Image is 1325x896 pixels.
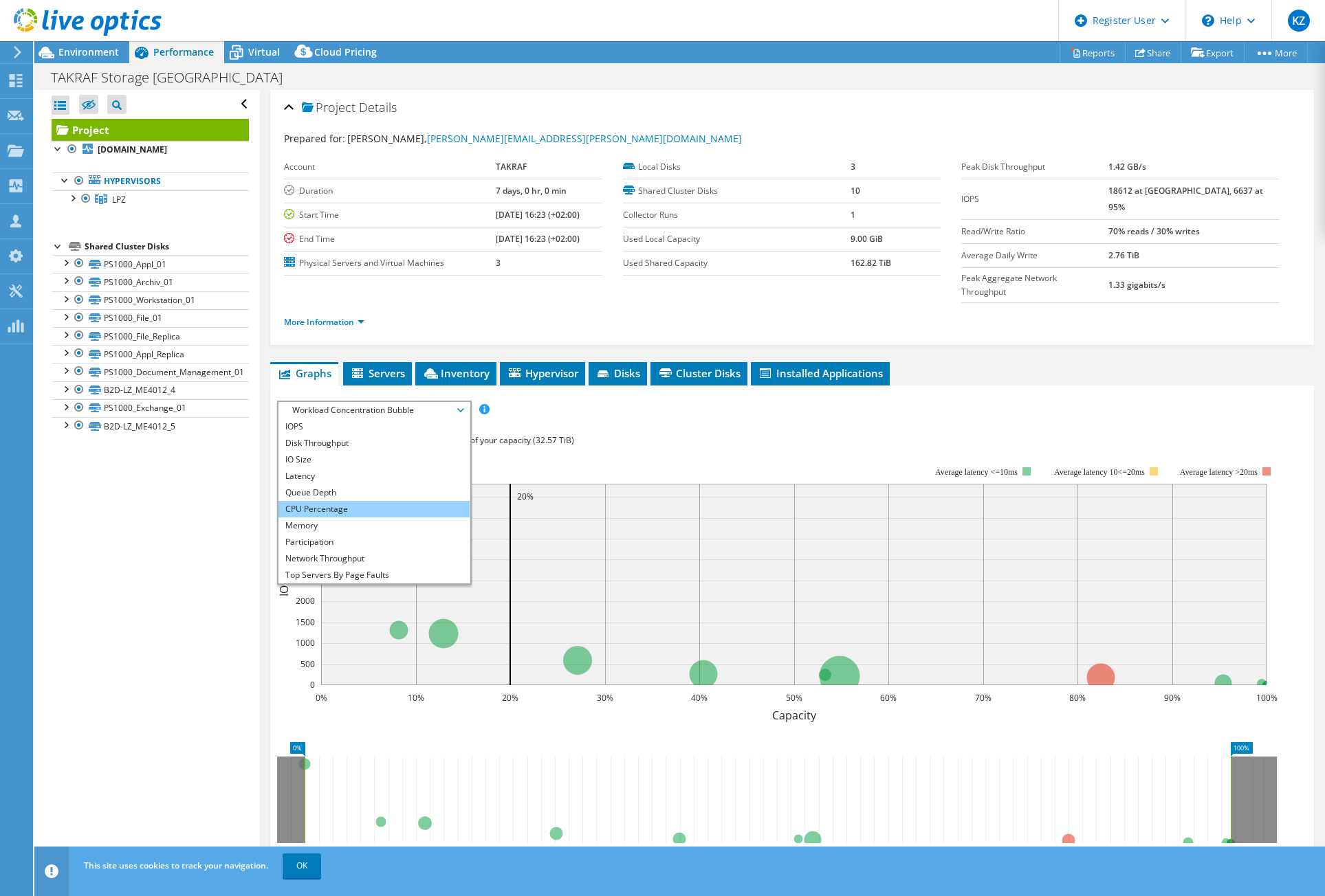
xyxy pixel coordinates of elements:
[52,381,249,399] a: B2D-LZ_ME4012_4
[284,316,364,328] a: More Information
[52,119,249,141] a: Project
[45,70,304,85] h1: TAKRAF Storage [GEOGRAPHIC_DATA]
[623,184,851,198] label: Shared Cluster Disks
[502,692,518,704] text: 20%
[1108,185,1263,213] b: 18612 at [GEOGRAPHIC_DATA], 6637 at 95%
[1164,692,1181,704] text: 90%
[278,501,469,517] li: CPU Percentage
[623,232,851,246] label: Used Local Capacity
[52,190,249,208] a: LPZ
[1108,225,1200,237] b: 70% reads / 30% writes
[1108,161,1146,172] b: 1.42 GB/s
[359,99,397,115] span: Details
[691,692,708,704] text: 40%
[284,208,496,222] label: Start Time
[1180,467,1258,477] text: Average latency >20ms
[278,418,469,435] li: IOPS
[52,363,249,381] a: PS1000_Document_Management_01
[851,161,855,172] b: 3
[52,141,249,159] a: [DOMAIN_NAME]
[310,679,315,691] text: 0
[1055,467,1146,477] tspan: Average latency 10<=20ms
[597,692,613,704] text: 30%
[623,208,851,222] label: Collector Runs
[595,366,640,380] span: Disks
[296,616,315,628] text: 1500
[1125,42,1181,63] a: Share
[278,534,469,550] li: Participation
[786,692,802,704] text: 50%
[1202,14,1214,27] svg: \n
[851,233,883,245] b: 9.00 GiB
[314,45,377,58] span: Cloud Pricing
[278,435,469,451] li: Disk Throughput
[880,692,897,704] text: 60%
[496,233,580,245] b: [DATE] 16:23 (+02:00)
[52,345,249,363] a: PS1000_Appl_Replica
[285,402,462,418] span: Workload Concentration Bubble
[278,567,469,583] li: Top Servers By Page Faults
[1060,42,1126,63] a: Reports
[52,327,249,345] a: PS1000_File_Replica
[316,692,327,704] text: 0%
[52,417,249,435] a: B2D-LZ_ME4012_5
[284,132,345,145] label: Prepared for:
[153,45,214,58] span: Performance
[1181,42,1245,63] a: Export
[283,853,321,878] a: OK
[496,209,580,221] b: [DATE] 16:23 (+02:00)
[851,257,891,269] b: 162.82 TiB
[52,255,249,273] a: PS1000_Appl_01
[427,132,742,145] a: [PERSON_NAME][EMAIL_ADDRESS][PERSON_NAME][DOMAIN_NAME]
[302,101,355,115] span: Project
[52,399,249,417] a: PS1000_Exchange_01
[52,172,249,190] a: Hypervisors
[284,232,496,246] label: End Time
[276,572,292,596] text: IOPS
[284,184,496,198] label: Duration
[517,491,534,502] text: 20%
[248,45,280,58] span: Virtual
[496,185,567,197] b: 7 days, 0 hr, 0 min
[296,595,315,607] text: 2000
[52,309,249,327] a: PS1000_File_01
[623,256,851,270] label: Used Shared Capacity
[1244,42,1308,63] a: More
[496,161,527,172] b: TAKRAF
[52,273,249,291] a: PS1000_Archiv_01
[300,658,315,670] text: 500
[374,434,574,446] span: 75% of IOPS falls on 20% of your capacity (32.57 TiB)
[408,692,424,704] text: 10%
[1256,692,1278,704] text: 100%
[1069,692,1086,704] text: 80%
[98,144,167,155] b: [DOMAIN_NAME]
[277,366,331,380] span: Graphs
[284,160,496,174] label: Account
[85,238,249,255] div: Shared Cluster Disks
[657,366,741,380] span: Cluster Disks
[84,860,268,871] span: This site uses cookies to track your navigation.
[52,291,249,309] a: PS1000_Workstation_01
[851,185,860,197] b: 10
[507,366,578,380] span: Hypervisor
[278,451,469,468] li: IO Size
[278,550,469,567] li: Network Throughput
[1108,279,1165,291] b: 1.33 gigabits/s
[496,257,501,269] b: 3
[961,160,1108,174] label: Peak Disk Throughput
[284,256,496,270] label: Physical Servers and Virtual Machines
[758,366,883,380] span: Installed Applications
[1108,249,1139,261] b: 2.76 TiB
[278,484,469,501] li: Queue Depth
[961,225,1108,238] label: Read/Write Ratio
[296,637,315,649] text: 1000
[58,45,119,58] span: Environment
[961,271,1108,299] label: Peak Aggregate Network Throughput
[350,366,405,380] span: Servers
[936,467,1018,477] tspan: Average latency <=10ms
[278,468,469,484] li: Latency
[422,366,490,380] span: Inventory
[961,192,1108,206] label: IOPS
[623,160,851,174] label: Local Disks
[961,249,1108,262] label: Average Daily Write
